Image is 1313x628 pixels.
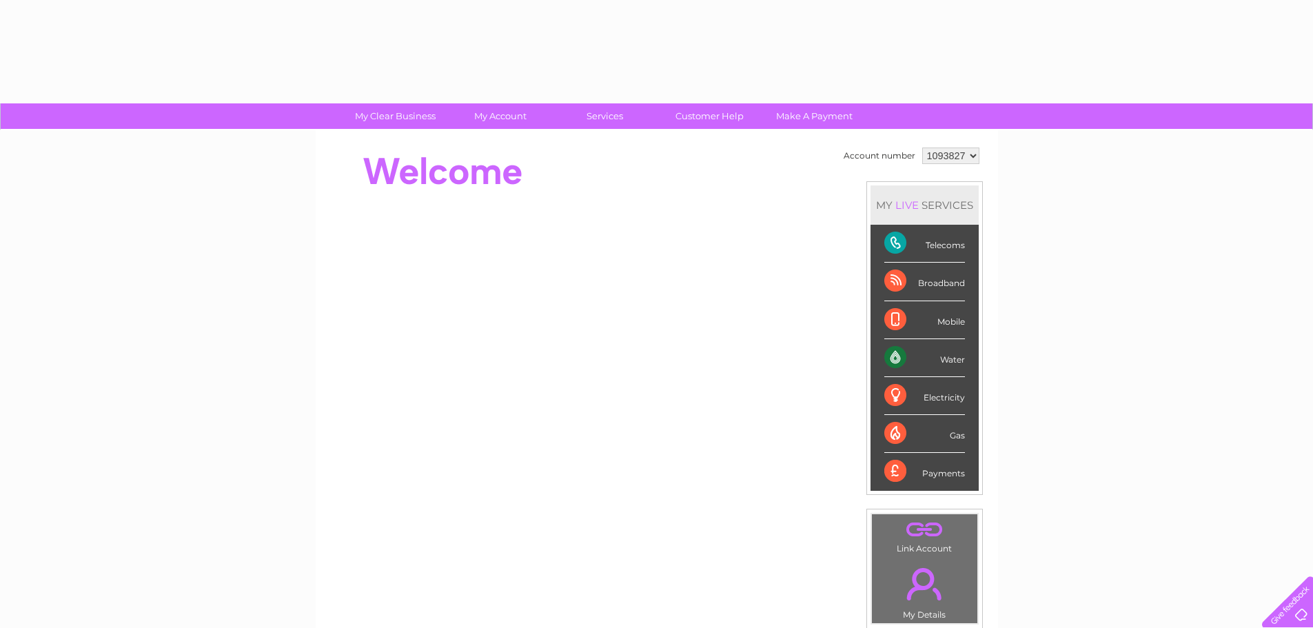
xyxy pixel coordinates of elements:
[840,144,919,168] td: Account number
[871,185,979,225] div: MY SERVICES
[653,103,766,129] a: Customer Help
[884,263,965,301] div: Broadband
[884,339,965,377] div: Water
[875,518,974,542] a: .
[757,103,871,129] a: Make A Payment
[871,514,978,557] td: Link Account
[884,225,965,263] div: Telecoms
[338,103,452,129] a: My Clear Business
[871,556,978,624] td: My Details
[884,453,965,490] div: Payments
[443,103,557,129] a: My Account
[884,377,965,415] div: Electricity
[875,560,974,608] a: .
[884,415,965,453] div: Gas
[884,301,965,339] div: Mobile
[893,199,922,212] div: LIVE
[548,103,662,129] a: Services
